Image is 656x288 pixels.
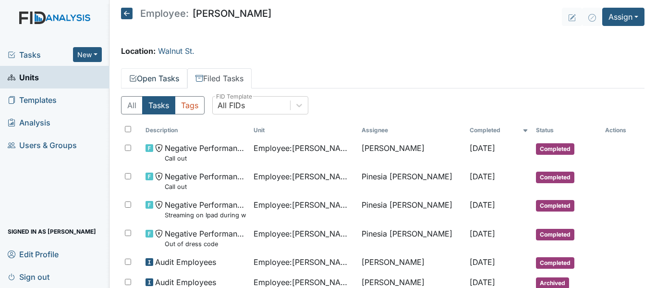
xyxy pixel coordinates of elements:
[121,46,156,56] strong: Location:
[165,228,246,249] span: Negative Performance Review Out of dress code
[8,224,96,239] span: Signed in as [PERSON_NAME]
[358,138,466,167] td: [PERSON_NAME]
[254,228,354,239] span: Employee : [PERSON_NAME][GEOGRAPHIC_DATA]
[165,154,246,163] small: Call out
[8,269,49,284] span: Sign out
[358,167,466,195] td: Pinesia [PERSON_NAME]
[155,276,216,288] span: Audit Employees
[8,115,50,130] span: Analysis
[602,8,644,26] button: Assign
[358,252,466,273] td: [PERSON_NAME]
[8,92,57,107] span: Templates
[187,68,252,88] a: Filed Tasks
[158,46,194,56] a: Walnut St.
[470,229,495,238] span: [DATE]
[254,142,354,154] span: Employee : [PERSON_NAME][GEOGRAPHIC_DATA]
[536,257,574,269] span: Completed
[358,122,466,138] th: Assignee
[155,256,216,268] span: Audit Employees
[121,8,271,19] h5: [PERSON_NAME]
[125,126,131,132] input: Toggle All Rows Selected
[142,122,250,138] th: Toggle SortBy
[254,256,354,268] span: Employee : [PERSON_NAME][GEOGRAPHIC_DATA]
[165,211,246,220] small: Streaming on Ipad during working hours
[165,171,246,191] span: Negative Performance Review Call out
[165,182,246,191] small: Call out
[536,229,574,240] span: Completed
[536,172,574,183] span: Completed
[8,70,39,85] span: Units
[470,172,495,181] span: [DATE]
[470,200,495,210] span: [DATE]
[254,199,354,211] span: Employee : [PERSON_NAME][GEOGRAPHIC_DATA]
[121,96,205,114] div: Type filter
[121,68,187,88] a: Open Tasks
[140,9,189,18] span: Employee:
[121,96,143,114] button: All
[250,122,358,138] th: Toggle SortBy
[142,96,175,114] button: Tasks
[8,49,73,61] a: Tasks
[165,142,246,163] span: Negative Performance Review Call out
[466,122,532,138] th: Toggle SortBy
[470,277,495,287] span: [DATE]
[470,257,495,267] span: [DATE]
[358,195,466,224] td: Pinesia [PERSON_NAME]
[536,143,574,155] span: Completed
[536,200,574,212] span: Completed
[532,122,601,138] th: Toggle SortBy
[8,247,59,262] span: Edit Profile
[254,276,354,288] span: Employee : [PERSON_NAME][GEOGRAPHIC_DATA]
[254,171,354,182] span: Employee : [PERSON_NAME][GEOGRAPHIC_DATA]
[218,100,245,111] div: All FIDs
[165,239,246,249] small: Out of dress code
[470,143,495,153] span: [DATE]
[73,47,102,62] button: New
[165,199,246,220] span: Negative Performance Review Streaming on Ipad during working hours
[601,122,644,138] th: Actions
[358,224,466,252] td: Pinesia [PERSON_NAME]
[175,96,205,114] button: Tags
[8,138,77,152] span: Users & Groups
